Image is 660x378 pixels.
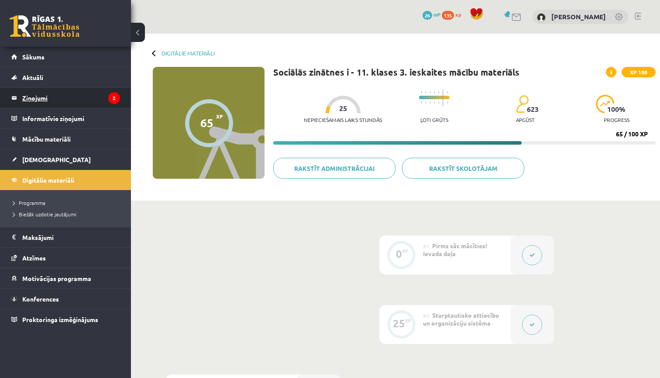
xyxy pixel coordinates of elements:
[22,254,46,262] span: Atzīmes
[447,101,448,104] img: icon-short-line-57e1e144782c952c97e751825c79c345078a6d821885a25fce030b3d8c18986b.svg
[421,91,422,94] img: icon-short-line-57e1e144782c952c97e751825c79c345078a6d821885a25fce030b3d8c18986b.svg
[537,13,546,22] img: Patrīcija Bērziņa
[11,88,120,108] a: Ziņojumi2
[11,309,120,329] a: Proktoringa izmēģinājums
[433,11,440,18] span: mP
[425,91,426,94] img: icon-short-line-57e1e144782c952c97e751825c79c345078a6d821885a25fce030b3d8c18986b.svg
[22,73,43,81] span: Aktuāli
[425,101,426,104] img: icon-short-line-57e1e144782c952c97e751825c79c345078a6d821885a25fce030b3d8c18986b.svg
[162,50,215,56] a: Digitālie materiāli
[423,311,499,327] span: Starptautisko attiecību un organizāciju sistēma
[434,101,435,104] img: icon-short-line-57e1e144782c952c97e751825c79c345078a6d821885a25fce030b3d8c18986b.svg
[11,149,120,170] a: [DEMOGRAPHIC_DATA]
[10,15,79,37] a: Rīgas 1. Tālmācības vidusskola
[11,289,120,309] a: Konferences
[11,170,120,190] a: Digitālie materiāli
[22,156,91,163] span: [DEMOGRAPHIC_DATA]
[13,199,45,206] span: Programma
[421,101,422,104] img: icon-short-line-57e1e144782c952c97e751825c79c345078a6d821885a25fce030b3d8c18986b.svg
[402,158,524,179] a: Rakstīt skolotājam
[11,67,120,87] a: Aktuāli
[22,135,71,143] span: Mācību materiāli
[11,268,120,288] a: Motivācijas programma
[22,295,59,303] span: Konferences
[438,91,439,94] img: icon-short-line-57e1e144782c952c97e751825c79c345078a6d821885a25fce030b3d8c18986b.svg
[434,91,435,94] img: icon-short-line-57e1e144782c952c97e751825c79c345078a6d821885a25fce030b3d8c18986b.svg
[516,117,535,123] p: apgūst
[402,249,408,253] div: XP
[393,319,405,327] div: 25
[22,88,120,108] legend: Ziņojumi
[442,11,465,18] a: 135 xp
[22,316,98,323] span: Proktoringa izmēģinājums
[423,242,487,257] span: Pirms sāc mācīties! Ievada daļa
[273,67,519,77] h1: Sociālās zinātnes i - 11. klases 3. ieskaites mācību materiāls
[22,227,120,247] legend: Maksājumi
[430,91,430,94] img: icon-short-line-57e1e144782c952c97e751825c79c345078a6d821885a25fce030b3d8c18986b.svg
[22,176,74,184] span: Digitālie materiāli
[13,199,122,207] a: Programma
[443,89,443,106] img: icon-long-line-d9ea69661e0d244f92f715978eff75569469978d946b2353a9bb055b3ed8787d.svg
[423,11,440,18] a: 26 mP
[455,11,461,18] span: xp
[13,211,76,218] span: Biežāk uzdotie jautājumi
[527,105,539,113] span: 623
[516,95,529,113] img: students-c634bb4e5e11cddfef0936a35e636f08e4e9abd3cc4e673bd6f9a4125e45ecb1.svg
[423,243,430,250] span: #1
[607,105,626,113] span: 100 %
[423,312,430,319] span: #2
[447,91,448,94] img: icon-short-line-57e1e144782c952c97e751825c79c345078a6d821885a25fce030b3d8c18986b.svg
[108,92,120,104] i: 2
[622,67,656,77] span: XP 100
[11,108,120,128] a: Informatīvie ziņojumi
[22,274,91,282] span: Motivācijas programma
[423,11,432,20] span: 26
[396,250,402,258] div: 0
[200,116,213,129] div: 65
[11,248,120,268] a: Atzīmes
[438,101,439,104] img: icon-short-line-57e1e144782c952c97e751825c79c345078a6d821885a25fce030b3d8c18986b.svg
[13,210,122,218] a: Biežāk uzdotie jautājumi
[430,101,430,104] img: icon-short-line-57e1e144782c952c97e751825c79c345078a6d821885a25fce030b3d8c18986b.svg
[22,53,45,61] span: Sākums
[405,318,411,323] div: XP
[304,117,382,123] p: Nepieciešamais laiks stundās
[273,158,395,179] a: Rakstīt administrācijai
[339,104,347,112] span: 25
[551,12,606,21] a: [PERSON_NAME]
[604,117,629,123] p: progress
[11,129,120,149] a: Mācību materiāli
[216,113,223,119] span: XP
[442,11,454,20] span: 135
[420,117,448,123] p: Ļoti grūts
[11,227,120,247] a: Maksājumi
[11,47,120,67] a: Sākums
[22,108,120,128] legend: Informatīvie ziņojumi
[596,95,615,113] img: icon-progress-161ccf0a02000e728c5f80fcf4c31c7af3da0e1684b2b1d7c360e028c24a22f1.svg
